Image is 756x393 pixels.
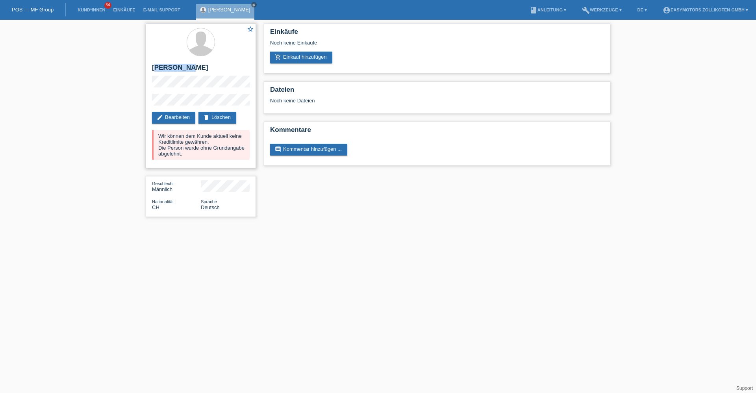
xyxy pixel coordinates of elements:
i: add_shopping_cart [275,54,281,60]
div: Wir können dem Kunde aktuell keine Kreditlimite gewähren. Die Person wurde ohne Grundangabe abgel... [152,130,250,160]
i: build [582,6,590,14]
i: star_border [247,26,254,33]
span: Deutsch [201,204,220,210]
i: book [530,6,537,14]
i: delete [203,114,209,120]
div: Noch keine Dateien [270,98,511,104]
i: close [252,3,256,7]
h2: Kommentare [270,126,604,138]
h2: Einkäufe [270,28,604,40]
a: commentKommentar hinzufügen ... [270,144,347,156]
h2: [PERSON_NAME] [152,64,250,76]
a: Einkäufe [109,7,139,12]
i: edit [157,114,163,120]
div: Noch keine Einkäufe [270,40,604,52]
a: star_border [247,26,254,34]
a: close [251,2,257,7]
a: bookAnleitung ▾ [526,7,570,12]
div: Männlich [152,180,201,192]
a: Support [736,386,753,391]
a: DE ▾ [634,7,651,12]
a: deleteLöschen [198,112,236,124]
a: buildWerkzeuge ▾ [578,7,626,12]
span: Nationalität [152,199,174,204]
a: add_shopping_cartEinkauf hinzufügen [270,52,332,63]
span: Geschlecht [152,181,174,186]
span: 34 [104,2,111,9]
a: E-Mail Support [139,7,184,12]
span: Schweiz [152,204,159,210]
h2: Dateien [270,86,604,98]
a: Kund*innen [74,7,109,12]
i: account_circle [663,6,671,14]
a: [PERSON_NAME] [208,7,250,13]
i: comment [275,146,281,152]
a: editBearbeiten [152,112,195,124]
a: account_circleEasymotors Zollikofen GmbH ▾ [659,7,752,12]
a: POS — MF Group [12,7,54,13]
span: Sprache [201,199,217,204]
